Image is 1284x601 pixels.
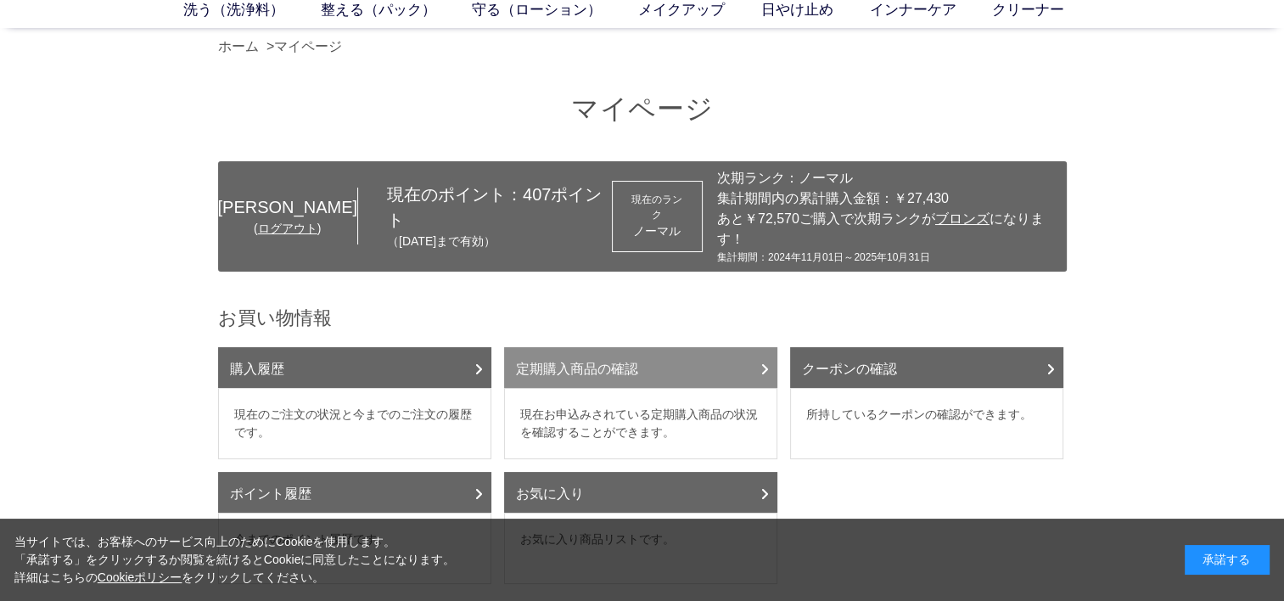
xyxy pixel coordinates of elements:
h2: お買い物情報 [218,306,1067,330]
dd: 現在お申込みされている定期購入商品の状況を確認することができます。 [504,388,777,459]
li: > [266,37,346,57]
div: ノーマル [628,222,687,240]
div: ( ) [218,220,357,238]
p: （[DATE]まで有効） [387,233,612,250]
dd: 今までのポイント履歴です。 [218,513,491,584]
div: 集計期間：2024年11月01日～2025年10月31日 [717,250,1058,265]
div: 当サイトでは、お客様へのサービス向上のためにCookieを使用します。 「承諾する」をクリックするか閲覧を続けるとCookieに同意したことになります。 詳細はこちらの をクリックしてください。 [14,533,456,587]
span: 407 [523,185,551,204]
a: 購入履歴 [218,347,491,388]
dd: 所持しているクーポンの確認ができます。 [790,388,1063,459]
div: 集計期間内の累計購入金額：￥27,430 [717,188,1058,209]
a: ポイント履歴 [218,472,491,513]
a: クーポンの確認 [790,347,1063,388]
a: ログアウト [258,222,317,235]
a: Cookieポリシー [98,570,182,584]
dd: お気に入り商品リストです。 [504,513,777,584]
div: [PERSON_NAME] [218,194,357,220]
a: 定期購入商品の確認 [504,347,777,388]
span: ブロンズ [935,211,990,226]
h1: マイページ [218,91,1067,127]
a: ホーム [218,39,259,53]
dt: 現在のランク [628,192,687,222]
a: マイページ [274,39,342,53]
a: お気に入り [504,472,777,513]
div: 次期ランク：ノーマル [717,168,1058,188]
dd: 現在のご注文の状況と今までのご注文の履歴です。 [218,388,491,459]
div: 現在のポイント： ポイント [358,182,612,250]
div: 承諾する [1185,545,1270,575]
div: あと￥72,570ご購入で次期ランクが になります！ [717,209,1058,250]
